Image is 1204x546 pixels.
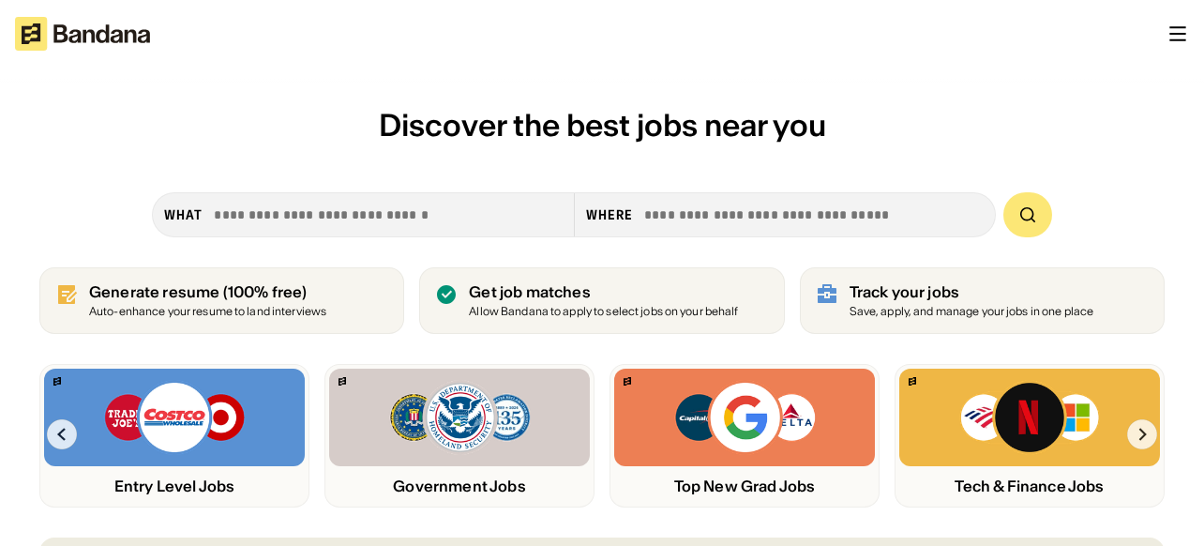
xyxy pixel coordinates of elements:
[610,364,880,508] a: Bandana logoCapital One, Google, Delta logosTop New Grad Jobs
[53,377,61,386] img: Bandana logo
[47,419,77,449] img: Left Arrow
[586,206,634,223] div: Where
[329,478,590,495] div: Government Jobs
[909,377,916,386] img: Bandana logo
[850,306,1094,318] div: Save, apply, and manage your jobs in one place
[223,282,308,301] span: (100% free)
[624,377,631,386] img: Bandana logo
[800,267,1165,334] a: Track your jobs Save, apply, and manage your jobs in one place
[850,283,1094,301] div: Track your jobs
[39,267,404,334] a: Generate resume (100% free)Auto-enhance your resume to land interviews
[89,306,326,318] div: Auto-enhance your resume to land interviews
[39,364,309,508] a: Bandana logoTrader Joe’s, Costco, Target logosEntry Level Jobs
[899,478,1160,495] div: Tech & Finance Jobs
[89,283,326,301] div: Generate resume
[469,306,738,318] div: Allow Bandana to apply to select jobs on your behalf
[469,283,738,301] div: Get job matches
[379,106,826,144] span: Discover the best jobs near you
[614,478,875,495] div: Top New Grad Jobs
[388,380,531,455] img: FBI, DHS, MWRD logos
[1127,419,1157,449] img: Right Arrow
[103,380,246,455] img: Trader Joe’s, Costco, Target logos
[419,267,784,334] a: Get job matches Allow Bandana to apply to select jobs on your behalf
[959,380,1101,455] img: Bank of America, Netflix, Microsoft logos
[164,206,203,223] div: what
[673,380,816,455] img: Capital One, Google, Delta logos
[15,17,150,51] img: Bandana logotype
[44,478,305,495] div: Entry Level Jobs
[895,364,1165,508] a: Bandana logoBank of America, Netflix, Microsoft logosTech & Finance Jobs
[324,364,594,508] a: Bandana logoFBI, DHS, MWRD logosGovernment Jobs
[339,377,346,386] img: Bandana logo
